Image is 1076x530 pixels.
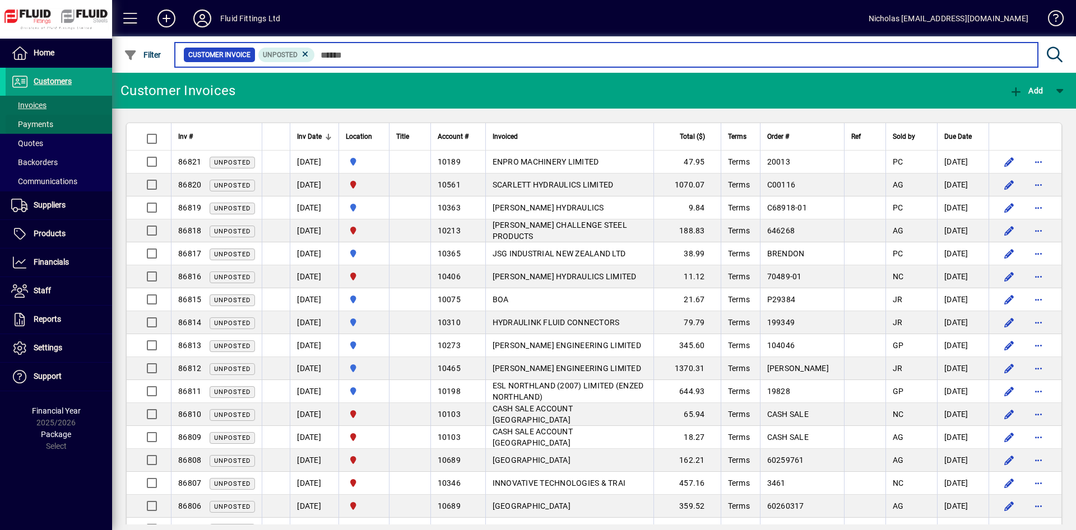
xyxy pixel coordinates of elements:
span: CASH SALE ACCOUNT [GEOGRAPHIC_DATA] [493,404,573,424]
span: INNOVATIVE TECHNOLOGIES & TRAI [493,479,626,487]
a: Quotes [6,134,112,153]
span: 86814 [178,318,201,327]
td: 345.60 [653,334,721,357]
span: 60259761 [767,456,804,465]
button: Edit [1000,336,1018,354]
span: Unposted [214,274,251,281]
span: Unposted [263,51,298,59]
td: 188.83 [653,219,721,242]
td: 38.99 [653,242,721,265]
span: Terms [728,387,750,396]
span: Total ($) [680,130,705,143]
td: 65.94 [653,403,721,426]
td: [DATE] [937,151,989,173]
span: Terms [728,180,750,189]
span: Inv # [178,130,193,143]
td: [DATE] [290,334,338,357]
span: 86812 [178,364,201,373]
span: Quotes [11,139,43,148]
button: Profile [184,8,220,29]
span: 86808 [178,456,201,465]
span: AUCKLAND [346,156,382,168]
span: [PERSON_NAME] ENGINEERING LIMITED [493,364,641,373]
span: JSG INDUSTRIAL NEW ZEALAND LTD [493,249,626,258]
button: Edit [1000,268,1018,285]
span: FLUID FITTINGS CHRISTCHURCH [346,270,382,283]
span: FLUID FITTINGS CHRISTCHURCH [346,454,382,466]
button: Edit [1000,359,1018,377]
span: P29384 [767,295,796,304]
span: 60260317 [767,501,804,510]
button: More options [1029,222,1047,240]
span: [PERSON_NAME] HYDRAULICS [493,203,604,212]
button: Edit [1000,176,1018,194]
div: Order # [767,130,837,143]
span: BOA [493,295,509,304]
span: 20013 [767,157,790,166]
a: Backorders [6,153,112,172]
span: 199349 [767,318,795,327]
a: Staff [6,277,112,305]
span: NC [893,410,904,419]
td: [DATE] [937,265,989,288]
span: AUCKLAND [346,247,382,260]
span: AUCKLAND [346,293,382,306]
button: Edit [1000,245,1018,262]
td: [DATE] [937,173,989,196]
span: Support [34,372,62,381]
div: Account # [438,130,479,143]
span: Sold by [893,130,915,143]
span: 104046 [767,341,795,350]
span: Unposted [214,503,251,510]
span: BRENDON [767,249,805,258]
span: Suppliers [34,200,66,209]
span: Customers [34,77,72,86]
td: 21.67 [653,288,721,311]
span: 86813 [178,341,201,350]
button: More options [1029,428,1047,446]
span: Payments [11,120,53,129]
span: Invoiced [493,130,518,143]
span: Unposted [214,411,251,419]
span: AUCKLAND [346,362,382,374]
td: [DATE] [290,242,338,265]
td: 457.16 [653,472,721,495]
span: Terms [728,272,750,281]
span: PC [893,203,903,212]
a: Reports [6,306,112,334]
td: [DATE] [937,219,989,242]
td: [DATE] [290,403,338,426]
span: FLUID FITTINGS CHRISTCHURCH [346,408,382,420]
span: 86818 [178,226,201,235]
button: Filter [121,45,164,65]
span: Terms [728,341,750,350]
span: 646268 [767,226,795,235]
button: Edit [1000,222,1018,240]
button: More options [1029,290,1047,308]
td: [DATE] [937,357,989,380]
td: 11.12 [653,265,721,288]
td: [DATE] [937,449,989,472]
span: Terms [728,226,750,235]
button: Edit [1000,405,1018,423]
span: Customer Invoice [188,49,251,60]
span: 86820 [178,180,201,189]
td: 359.52 [653,495,721,518]
span: 86816 [178,272,201,281]
span: 10310 [438,318,461,327]
span: 10689 [438,501,461,510]
span: Package [41,430,71,439]
span: 10213 [438,226,461,235]
span: Unposted [214,480,251,487]
span: 19828 [767,387,790,396]
span: FLUID FITTINGS CHRISTCHURCH [346,431,382,443]
td: [DATE] [290,173,338,196]
button: More options [1029,382,1047,400]
span: 10273 [438,341,461,350]
span: Location [346,130,372,143]
span: 86815 [178,295,201,304]
span: AUCKLAND [346,339,382,351]
span: 10365 [438,249,461,258]
a: Knowledge Base [1040,2,1062,39]
span: 86807 [178,479,201,487]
